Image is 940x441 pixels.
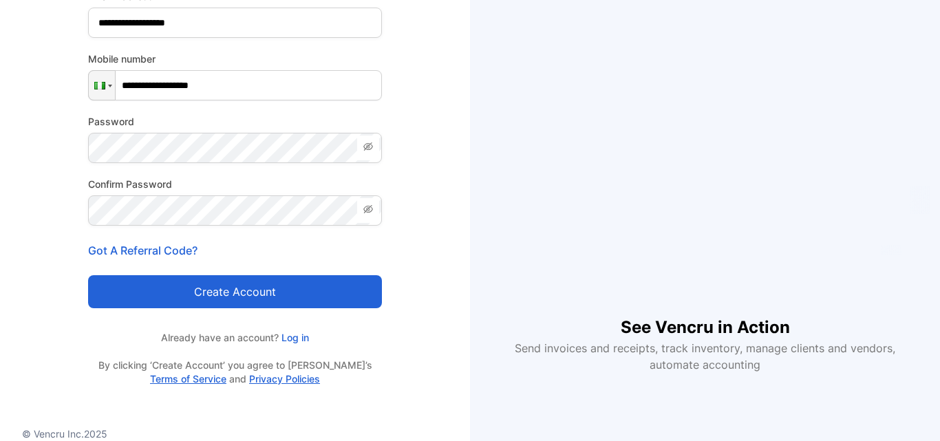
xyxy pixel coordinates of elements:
[88,275,382,308] button: Create account
[621,293,790,340] h1: See Vencru in Action
[88,52,382,66] label: Mobile number
[507,340,904,373] p: Send invoices and receipts, track inventory, manage clients and vendors, automate accounting
[88,177,382,191] label: Confirm Password
[88,358,382,386] p: By clicking ‘Create Account’ you agree to [PERSON_NAME]’s and
[88,114,382,129] label: Password
[88,242,382,259] p: Got A Referral Code?
[89,71,115,100] div: Nigeria: + 234
[517,69,893,293] iframe: YouTube video player
[88,330,382,345] p: Already have an account?
[150,373,226,385] a: Terms of Service
[279,332,309,343] a: Log in
[249,373,320,385] a: Privacy Policies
